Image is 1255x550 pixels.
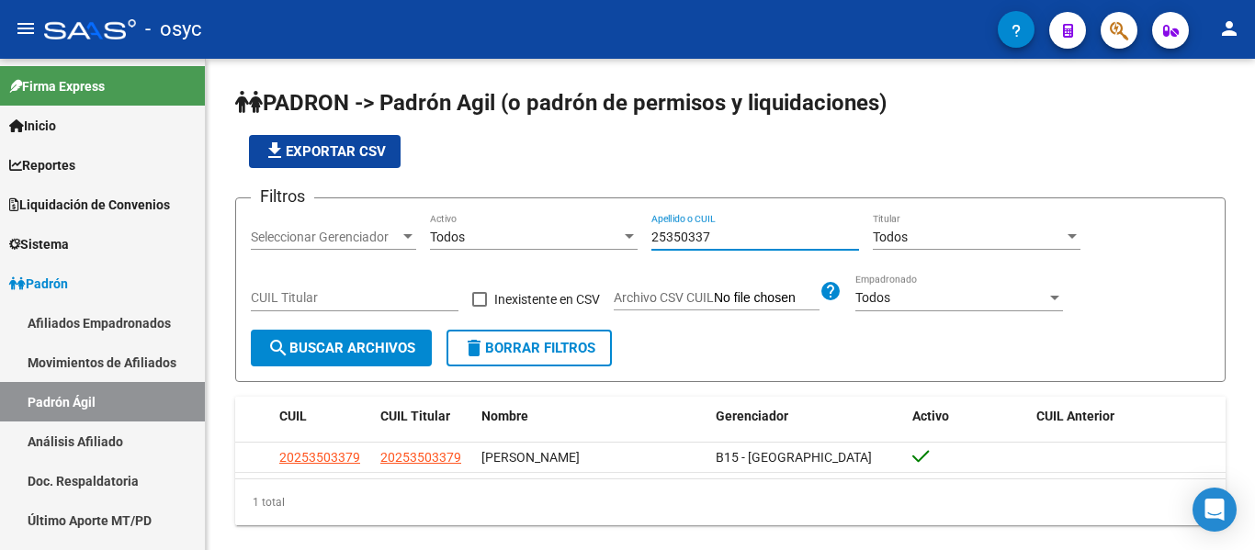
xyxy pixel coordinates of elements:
span: Todos [430,230,465,244]
span: Liquidación de Convenios [9,195,170,215]
span: Todos [873,230,908,244]
datatable-header-cell: CUIL [272,397,373,436]
span: Sistema [9,234,69,254]
mat-icon: delete [463,337,485,359]
span: CUIL [279,409,307,423]
input: Archivo CSV CUIL [714,290,820,307]
h3: Filtros [251,184,314,209]
mat-icon: file_download [264,140,286,162]
span: Inexistente en CSV [494,288,600,310]
button: Borrar Filtros [447,330,612,366]
button: Buscar Archivos [251,330,432,366]
mat-icon: person [1218,17,1240,39]
span: Buscar Archivos [267,340,415,356]
span: Padrón [9,274,68,294]
span: Seleccionar Gerenciador [251,230,400,245]
span: Gerenciador [716,409,788,423]
span: Firma Express [9,76,105,96]
div: Open Intercom Messenger [1193,488,1237,532]
span: - osyc [145,9,202,50]
mat-icon: search [267,337,289,359]
span: B15 - [GEOGRAPHIC_DATA] [716,450,872,465]
div: 1 total [235,479,1226,525]
mat-icon: help [820,280,842,302]
span: Activo [912,409,949,423]
datatable-header-cell: CUIL Titular [373,397,474,436]
datatable-header-cell: CUIL Anterior [1029,397,1227,436]
span: 20253503379 [380,450,461,465]
span: CUIL Titular [380,409,450,423]
span: Exportar CSV [264,143,386,160]
span: 20253503379 [279,450,360,465]
span: Inicio [9,116,56,136]
span: [PERSON_NAME] [481,450,580,465]
datatable-header-cell: Activo [905,397,1029,436]
span: Todos [855,290,890,305]
span: Reportes [9,155,75,175]
span: Nombre [481,409,528,423]
span: Borrar Filtros [463,340,595,356]
span: PADRON -> Padrón Agil (o padrón de permisos y liquidaciones) [235,90,887,116]
datatable-header-cell: Nombre [474,397,708,436]
span: CUIL Anterior [1036,409,1114,423]
datatable-header-cell: Gerenciador [708,397,906,436]
span: Archivo CSV CUIL [614,290,714,305]
button: Exportar CSV [249,135,401,168]
mat-icon: menu [15,17,37,39]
